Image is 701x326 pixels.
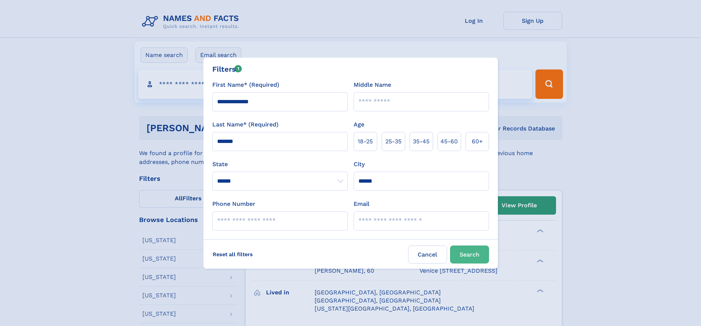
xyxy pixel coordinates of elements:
label: First Name* (Required) [212,80,279,89]
span: 60+ [472,137,483,146]
label: Last Name* (Required) [212,120,279,129]
label: Cancel [408,246,447,264]
label: City [354,160,365,169]
label: Email [354,200,369,208]
label: Middle Name [354,80,391,89]
span: 18‑25 [358,137,373,146]
button: Search [450,246,489,264]
div: Filters [212,64,242,75]
span: 45‑60 [440,137,458,146]
label: Reset all filters [208,246,258,263]
label: State [212,160,348,169]
span: 35‑45 [413,137,429,146]
span: 25‑35 [385,137,401,146]
label: Age [354,120,364,129]
label: Phone Number [212,200,255,208]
